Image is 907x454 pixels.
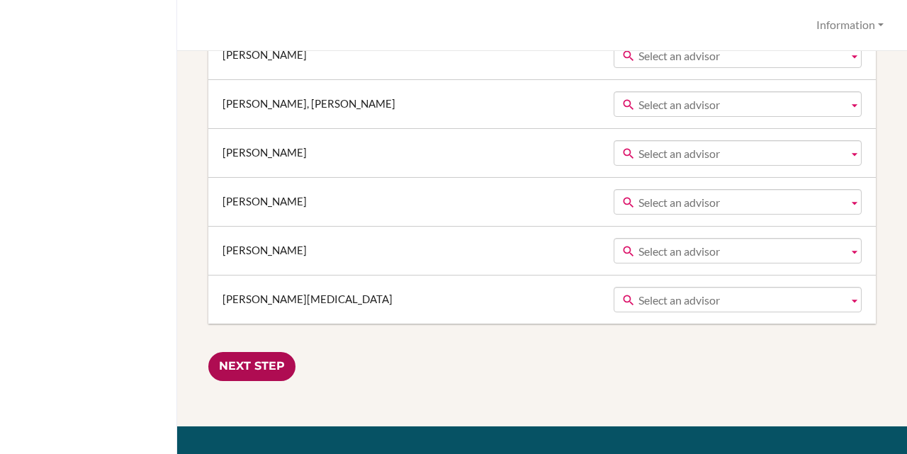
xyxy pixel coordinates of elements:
span: Select an advisor [638,288,843,313]
td: [PERSON_NAME] [208,177,610,226]
span: Select an advisor [638,190,843,215]
td: [PERSON_NAME][MEDICAL_DATA] [208,275,610,324]
td: [PERSON_NAME], [PERSON_NAME] [208,79,610,128]
span: Select an advisor [638,141,843,166]
td: [PERSON_NAME] [208,226,610,275]
span: Select an advisor [638,43,843,69]
td: [PERSON_NAME] [208,30,610,79]
span: Select an advisor [638,239,843,264]
button: Information [810,12,890,38]
input: Next Step [208,352,295,381]
td: [PERSON_NAME] [208,128,610,177]
span: Select an advisor [638,92,843,118]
